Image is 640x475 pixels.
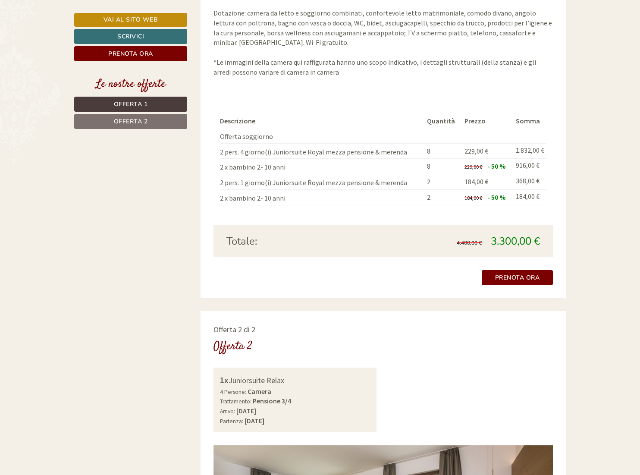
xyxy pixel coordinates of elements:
th: Prezzo [461,114,512,128]
div: Lei [213,25,327,32]
div: Buon giorno, come possiamo aiutarla? [209,23,333,50]
td: Offerta soggiorno [220,128,424,143]
td: 2 pers. 4 giorno(i) Juniorsuite Royal mezza pensione & merenda [220,143,424,159]
td: 8 [424,143,461,159]
b: 1x [220,374,229,385]
td: 2 [424,174,461,190]
td: 2 x bambino 2- 10 anni [220,190,424,205]
b: Pensione 3/4 [253,396,291,405]
span: - 50 % [487,193,505,201]
div: Le nostre offerte [74,76,187,92]
td: 2 x bambino 2- 10 anni [220,159,424,174]
span: 184,00 € [464,177,488,186]
td: 2 pers. 1 giorno(i) Juniorsuite Royal mezza pensione & merenda [220,174,424,190]
div: Juniorsuite Relax [220,374,370,387]
b: Camera [248,387,271,396]
span: 229,00 € [464,147,488,155]
small: Arrivo: [220,408,235,415]
b: [DATE] [245,416,264,425]
a: Prenota ora [482,270,553,285]
td: 8 [424,159,461,174]
div: Offerta 2 [213,339,252,355]
td: 368,00 € [512,174,546,190]
small: 4 Persone: [220,388,246,396]
span: 3.300,00 € [491,234,540,248]
div: Totale: [220,234,383,249]
td: 2 [424,190,461,205]
td: 184,00 € [512,190,546,205]
a: Vai al sito web [74,13,187,27]
span: 184,00 € [464,195,482,201]
span: 4.400,00 € [457,239,482,246]
td: 1.832,00 € [512,143,546,159]
small: Trattamento: [220,398,251,405]
b: [DATE] [236,406,256,415]
span: - 50 % [487,162,505,170]
small: Partenza: [220,418,243,425]
div: [DATE] [154,6,185,21]
span: Offerta 1 [114,100,148,108]
th: Descrizione [220,114,424,128]
td: 916,00 € [512,159,546,174]
button: Invia [296,227,340,242]
a: Scrivici [74,29,187,44]
small: 17:46 [213,42,327,48]
span: Offerta 2 [114,117,148,126]
a: Prenota ora [74,46,187,61]
th: Somma [512,114,546,128]
span: 229,00 € [464,164,482,170]
th: Quantità [424,114,461,128]
span: Offerta 2 di 2 [213,324,255,334]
